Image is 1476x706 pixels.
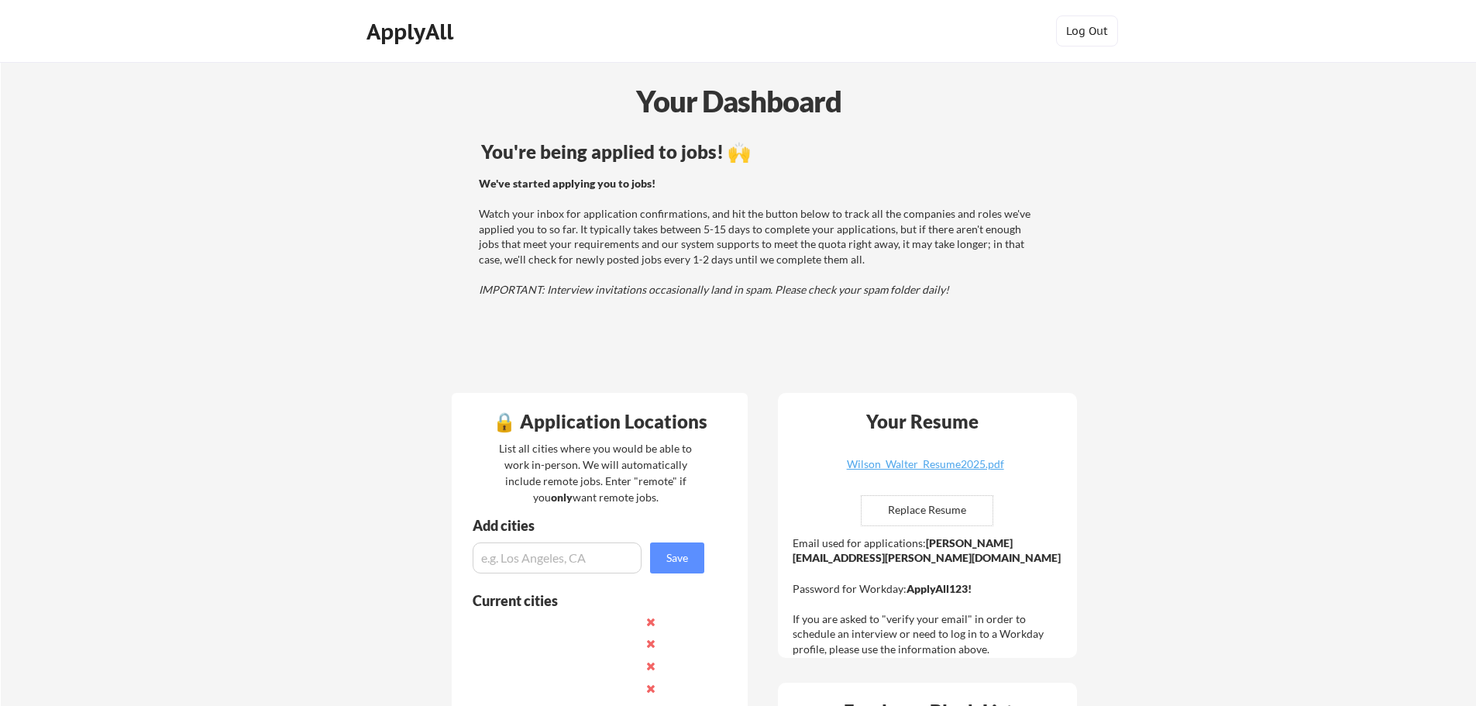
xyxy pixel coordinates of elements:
div: Watch your inbox for application confirmations, and hit the button below to track all the compani... [479,176,1037,298]
div: You're being applied to jobs! 🙌 [481,143,1040,161]
div: 🔒 Application Locations [456,412,744,431]
div: Your Dashboard [2,79,1476,123]
strong: [PERSON_NAME][EMAIL_ADDRESS][PERSON_NAME][DOMAIN_NAME] [793,536,1061,565]
input: e.g. Los Angeles, CA [473,542,642,573]
button: Save [650,542,704,573]
strong: ApplyAll123! [907,582,972,595]
div: Wilson_Walter_Resume2025.pdf [833,459,1017,470]
div: List all cities where you would be able to work in-person. We will automatically include remote j... [489,440,702,505]
em: IMPORTANT: Interview invitations occasionally land in spam. Please check your spam folder daily! [479,283,949,296]
strong: only [551,491,573,504]
div: ApplyAll [366,19,458,45]
div: Current cities [473,594,687,608]
div: Your Resume [845,412,999,431]
strong: We've started applying you to jobs! [479,177,655,190]
a: Wilson_Walter_Resume2025.pdf [833,459,1017,483]
button: Log Out [1056,15,1118,46]
div: Add cities [473,518,708,532]
div: Email used for applications: Password for Workday: If you are asked to "verify your email" in ord... [793,536,1066,657]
